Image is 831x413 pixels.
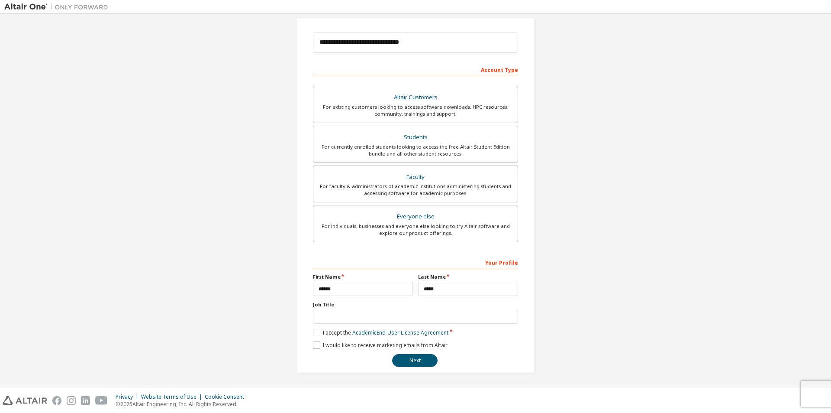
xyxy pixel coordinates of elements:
[392,354,438,367] button: Next
[313,62,518,76] div: Account Type
[319,171,512,183] div: Faculty
[313,301,518,308] label: Job Title
[116,400,249,408] p: © 2025 Altair Engineering, Inc. All Rights Reserved.
[319,143,512,157] div: For currently enrolled students looking to access the free Altair Student Edition bundle and all ...
[313,329,448,336] label: I accept the
[319,223,512,237] div: For individuals, businesses and everyone else looking to try Altair software and explore our prod...
[418,273,518,280] label: Last Name
[319,104,512,117] div: For existing customers looking to access software downloads, HPC resources, community, trainings ...
[95,396,108,405] img: youtube.svg
[319,131,512,143] div: Students
[116,393,141,400] div: Privacy
[4,3,113,11] img: Altair One
[319,183,512,197] div: For faculty & administrators of academic institutions administering students and accessing softwa...
[319,211,512,223] div: Everyone else
[3,396,47,405] img: altair_logo.svg
[313,273,413,280] label: First Name
[313,255,518,269] div: Your Profile
[52,396,61,405] img: facebook.svg
[319,91,512,104] div: Altair Customers
[352,329,448,336] a: Academic End-User License Agreement
[141,393,205,400] div: Website Terms of Use
[313,341,448,349] label: I would like to receive marketing emails from Altair
[205,393,249,400] div: Cookie Consent
[67,396,76,405] img: instagram.svg
[81,396,90,405] img: linkedin.svg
